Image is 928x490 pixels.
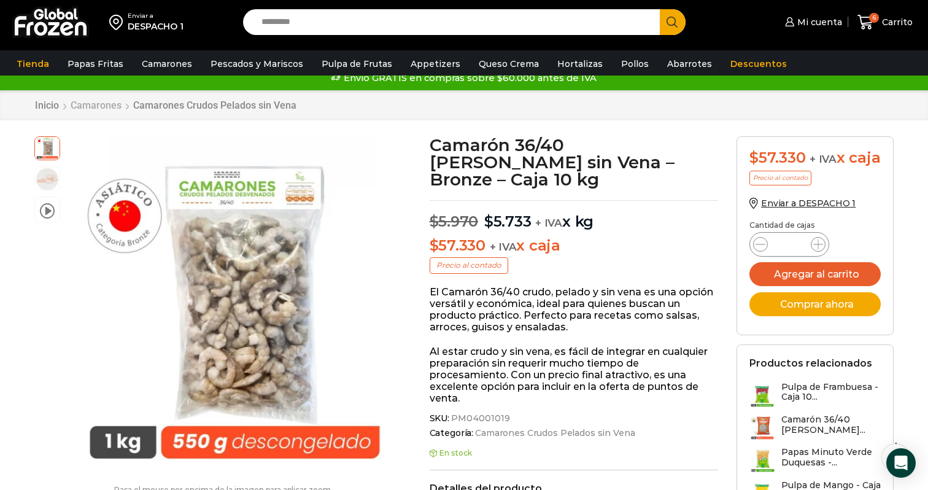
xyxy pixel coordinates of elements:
[749,149,759,166] span: $
[430,428,719,438] span: Categoría:
[35,135,60,160] span: Camaron 36/40 RPD Bronze
[886,448,916,478] div: Open Intercom Messenger
[869,13,879,23] span: 6
[724,52,793,76] a: Descuentos
[810,153,837,165] span: + IVA
[794,16,842,28] span: Mi cuenta
[749,149,805,166] bdi: 57.330
[782,10,842,34] a: Mi cuenta
[109,12,128,33] img: address-field-icon.svg
[749,414,881,441] a: Camarón 36/40 [PERSON_NAME]...
[749,198,856,209] a: Enviar a DESPACHO 1
[204,52,309,76] a: Pescados y Mariscos
[749,357,872,369] h2: Productos relacionados
[430,257,508,273] p: Precio al contado
[430,236,485,254] bdi: 57.330
[778,236,801,253] input: Product quantity
[430,212,479,230] bdi: 5.970
[749,382,881,408] a: Pulpa de Frambuesa - Caja 10...
[749,262,881,286] button: Agregar al carrito
[660,9,686,35] button: Search button
[430,200,719,231] p: x kg
[484,212,532,230] bdi: 5.733
[781,447,881,468] h3: Papas Minuto Verde Duquesas -...
[70,99,122,111] a: Camarones
[10,52,55,76] a: Tienda
[761,198,856,209] span: Enviar a DESPACHO 1
[128,20,184,33] div: DESPACHO 1
[430,237,719,255] p: x caja
[430,449,719,457] p: En stock
[430,136,719,188] h1: Camarón 36/40 [PERSON_NAME] sin Vena – Bronze – Caja 10 kg
[749,171,811,185] p: Precio al contado
[781,414,881,435] h3: Camarón 36/40 [PERSON_NAME]...
[781,382,881,403] h3: Pulpa de Frambuesa - Caja 10...
[315,52,398,76] a: Pulpa de Frutas
[404,52,466,76] a: Appetizers
[535,217,562,229] span: + IVA
[749,292,881,316] button: Comprar ahora
[133,99,297,111] a: Camarones Crudos Pelados sin Vena
[430,413,719,424] span: SKU:
[854,8,916,37] a: 6 Carrito
[490,241,517,253] span: + IVA
[128,12,184,20] div: Enviar a
[449,413,510,424] span: PM04001019
[66,136,403,473] img: Camaron 36/40 RPD Bronze
[35,167,60,192] span: 36/40 rpd bronze
[34,99,297,111] nav: Breadcrumb
[430,236,439,254] span: $
[473,52,545,76] a: Queso Crema
[749,447,881,473] a: Papas Minuto Verde Duquesas -...
[615,52,655,76] a: Pollos
[484,212,493,230] span: $
[430,346,719,405] p: Al estar crudo y sin vena, es fácil de integrar en cualquier preparación sin requerir mucho tiemp...
[430,212,439,230] span: $
[551,52,609,76] a: Hortalizas
[66,136,403,473] div: 1 / 3
[34,99,60,111] a: Inicio
[879,16,913,28] span: Carrito
[749,221,881,230] p: Cantidad de cajas
[661,52,718,76] a: Abarrotes
[136,52,198,76] a: Camarones
[430,286,719,333] p: El Camarón 36/40 crudo, pelado y sin vena es una opción versátil y económica, ideal para quienes ...
[749,149,881,167] div: x caja
[473,428,635,438] a: Camarones Crudos Pelados sin Vena
[61,52,130,76] a: Papas Fritas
